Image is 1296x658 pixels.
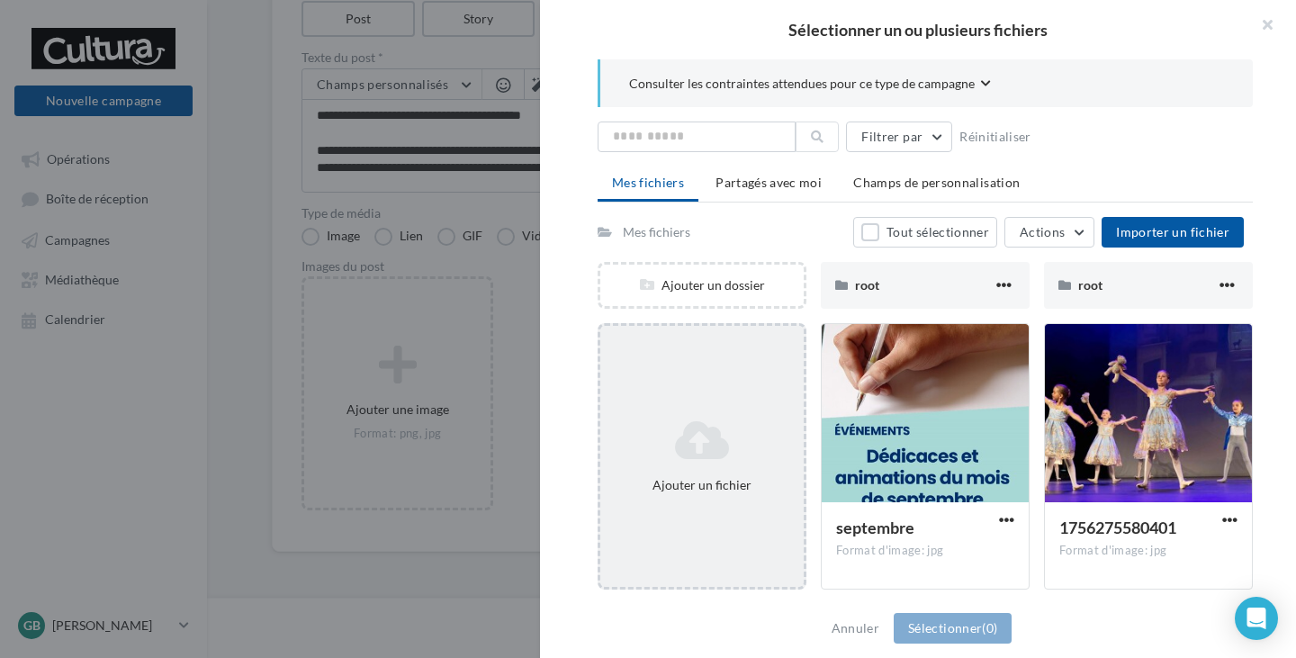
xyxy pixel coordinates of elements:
[846,122,952,152] button: Filtrer par
[569,22,1267,38] h2: Sélectionner un ou plusieurs fichiers
[600,276,804,294] div: Ajouter un dossier
[824,617,886,639] button: Annuler
[836,543,1014,559] div: Format d'image: jpg
[982,620,997,635] span: (0)
[1102,217,1244,248] button: Importer un fichier
[1059,518,1176,537] span: 1756275580401
[952,126,1039,148] button: Réinitialiser
[1078,277,1102,293] span: root
[1020,224,1065,239] span: Actions
[853,217,997,248] button: Tout sélectionner
[607,476,796,494] div: Ajouter un fichier
[1059,543,1237,559] div: Format d'image: jpg
[623,223,690,241] div: Mes fichiers
[836,518,914,537] span: septembre
[853,175,1020,190] span: Champs de personnalisation
[1004,217,1094,248] button: Actions
[612,175,684,190] span: Mes fichiers
[715,175,822,190] span: Partagés avec moi
[629,75,975,93] span: Consulter les contraintes attendues pour ce type de campagne
[629,74,991,96] button: Consulter les contraintes attendues pour ce type de campagne
[855,277,879,293] span: root
[1116,224,1229,239] span: Importer un fichier
[1235,597,1278,640] div: Open Intercom Messenger
[894,613,1012,644] button: Sélectionner(0)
